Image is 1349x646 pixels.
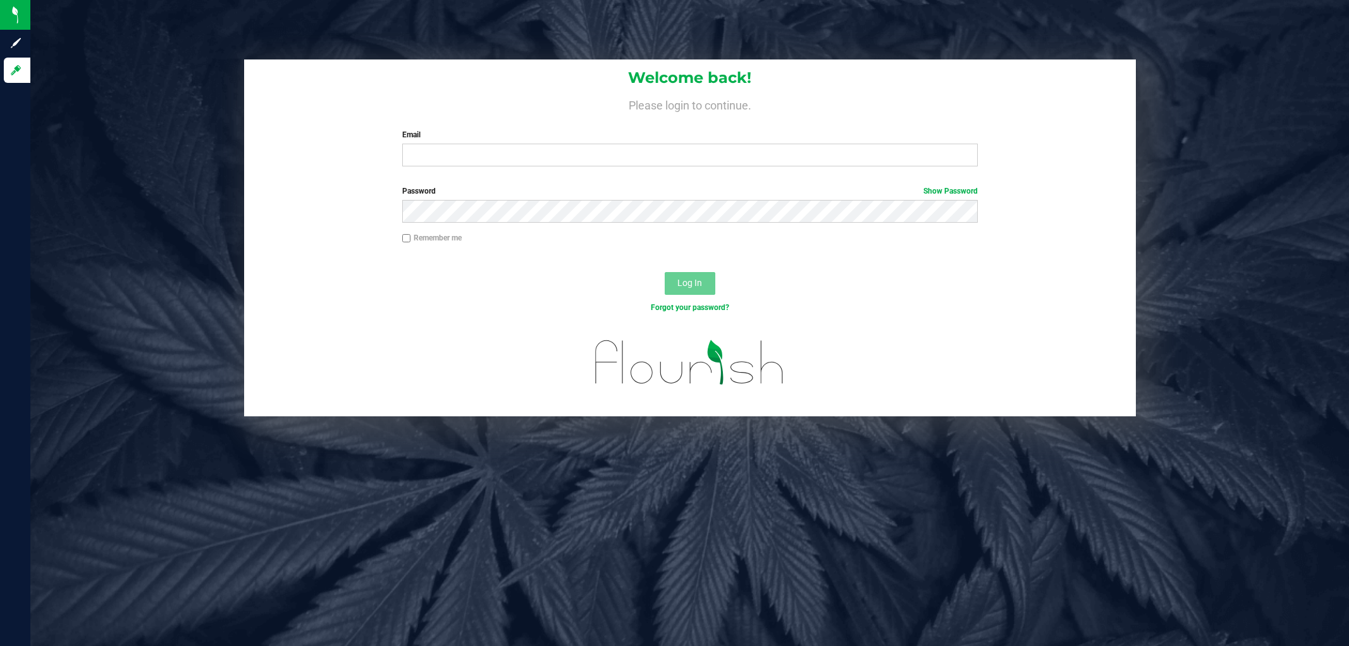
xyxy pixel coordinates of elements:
[402,232,462,244] label: Remember me
[402,187,436,196] span: Password
[402,129,978,140] label: Email
[923,187,978,196] a: Show Password
[244,70,1136,86] h1: Welcome back!
[244,96,1136,111] h4: Please login to continue.
[665,272,715,295] button: Log In
[9,37,22,49] inline-svg: Sign up
[402,234,411,243] input: Remember me
[651,303,729,312] a: Forgot your password?
[9,64,22,77] inline-svg: Log in
[677,278,702,288] span: Log In
[578,326,801,398] img: flourish_logo.svg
